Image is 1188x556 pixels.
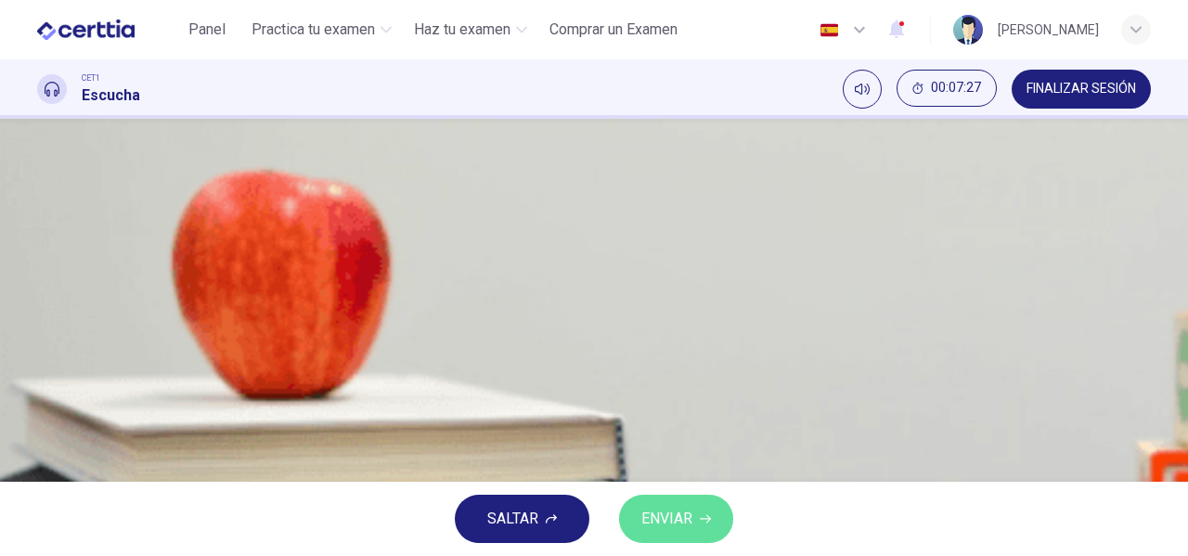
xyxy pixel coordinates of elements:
button: Comprar un Examen [542,13,685,46]
button: Panel [177,13,237,46]
img: Profile picture [953,15,983,45]
span: FINALIZAR SESIÓN [1027,82,1136,97]
img: es [818,23,841,37]
button: FINALIZAR SESIÓN [1012,70,1151,109]
span: SALTAR [487,506,538,532]
button: 00:07:27 [897,70,997,107]
div: Ocultar [897,70,997,109]
span: Haz tu examen [414,19,510,41]
div: Silenciar [843,70,882,109]
a: CERTTIA logo [37,11,177,48]
span: Comprar un Examen [549,19,678,41]
button: Haz tu examen [407,13,535,46]
button: Practica tu examen [244,13,399,46]
button: ENVIAR [619,495,733,543]
span: Panel [188,19,226,41]
span: ENVIAR [641,506,692,532]
span: Practica tu examen [252,19,375,41]
div: [PERSON_NAME] [998,19,1099,41]
button: SALTAR [455,495,589,543]
span: CET1 [82,71,100,84]
img: CERTTIA logo [37,11,135,48]
h1: Escucha [82,84,140,107]
span: 00:07:27 [931,81,981,96]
